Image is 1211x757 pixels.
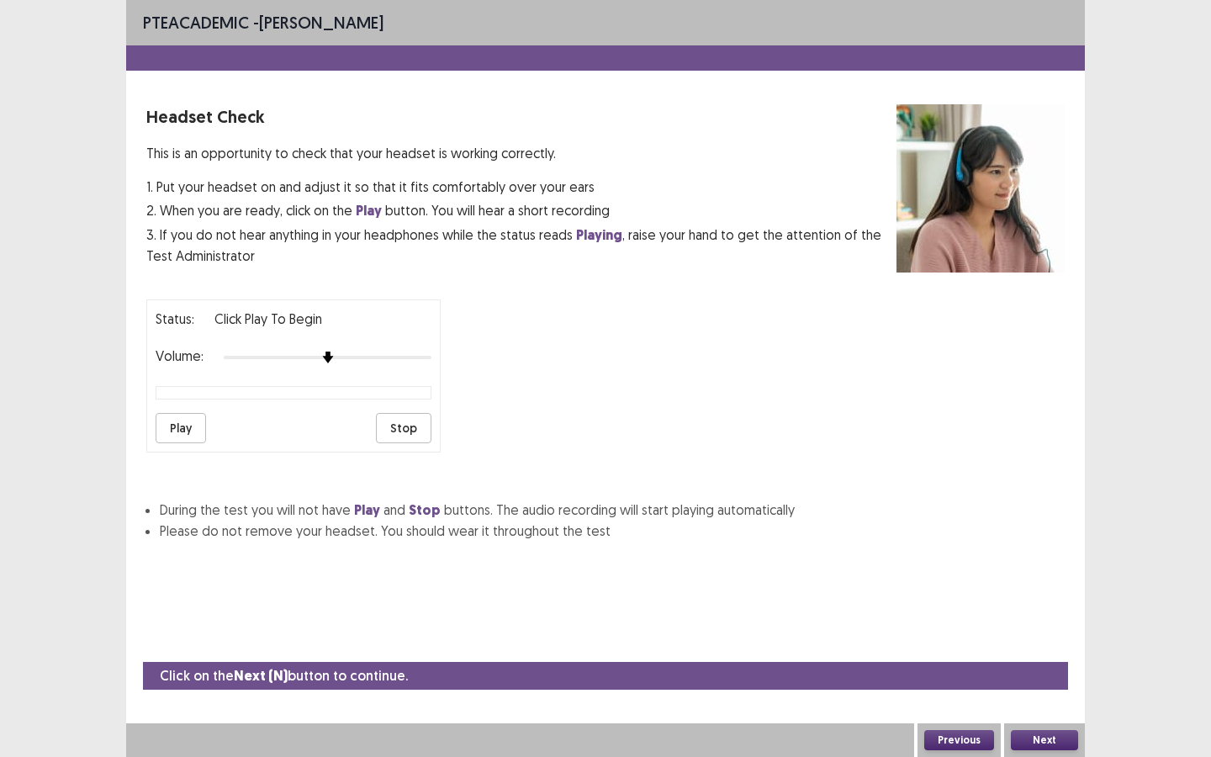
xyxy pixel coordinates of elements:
img: headset test [896,104,1065,273]
button: Stop [376,413,431,443]
li: Please do not remove your headset. You should wear it throughout the test [160,521,1065,541]
span: PTE academic [143,12,249,33]
p: 2. When you are ready, click on the button. You will hear a short recording [146,200,896,221]
button: Next [1011,730,1078,750]
p: This is an opportunity to check that your headset is working correctly. [146,143,896,163]
p: Headset Check [146,104,896,130]
strong: Stop [409,501,441,519]
p: - [PERSON_NAME] [143,10,383,35]
p: Click Play to Begin [214,309,322,329]
strong: Play [354,501,380,519]
strong: Play [356,202,382,220]
button: Previous [924,730,994,750]
li: During the test you will not have and buttons. The audio recording will start playing automatically [160,500,1065,521]
img: arrow-thumb [322,352,334,363]
p: Click on the button to continue. [160,665,408,686]
p: 1. Put your headset on and adjust it so that it fits comfortably over your ears [146,177,896,197]
strong: Next (N) [234,667,288,685]
button: Play [156,413,206,443]
p: Volume: [156,346,204,366]
p: 3. If you do not hear anything in your headphones while the status reads , raise your hand to get... [146,225,896,266]
strong: Playing [576,226,622,244]
p: Status: [156,309,194,329]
